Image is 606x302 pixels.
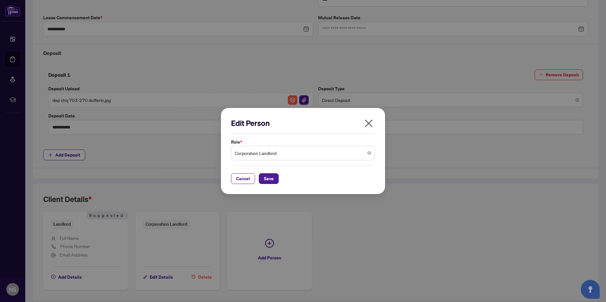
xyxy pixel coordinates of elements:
h2: Edit Person [231,118,375,128]
button: Save [259,173,279,184]
button: Cancel [231,173,255,184]
label: Role [231,139,375,145]
span: close-circle [367,151,371,155]
span: Cancel [236,174,250,184]
span: close [364,118,374,128]
span: Corporation Landlord [235,147,371,159]
span: Save [264,174,274,184]
button: Open asap [581,280,600,299]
